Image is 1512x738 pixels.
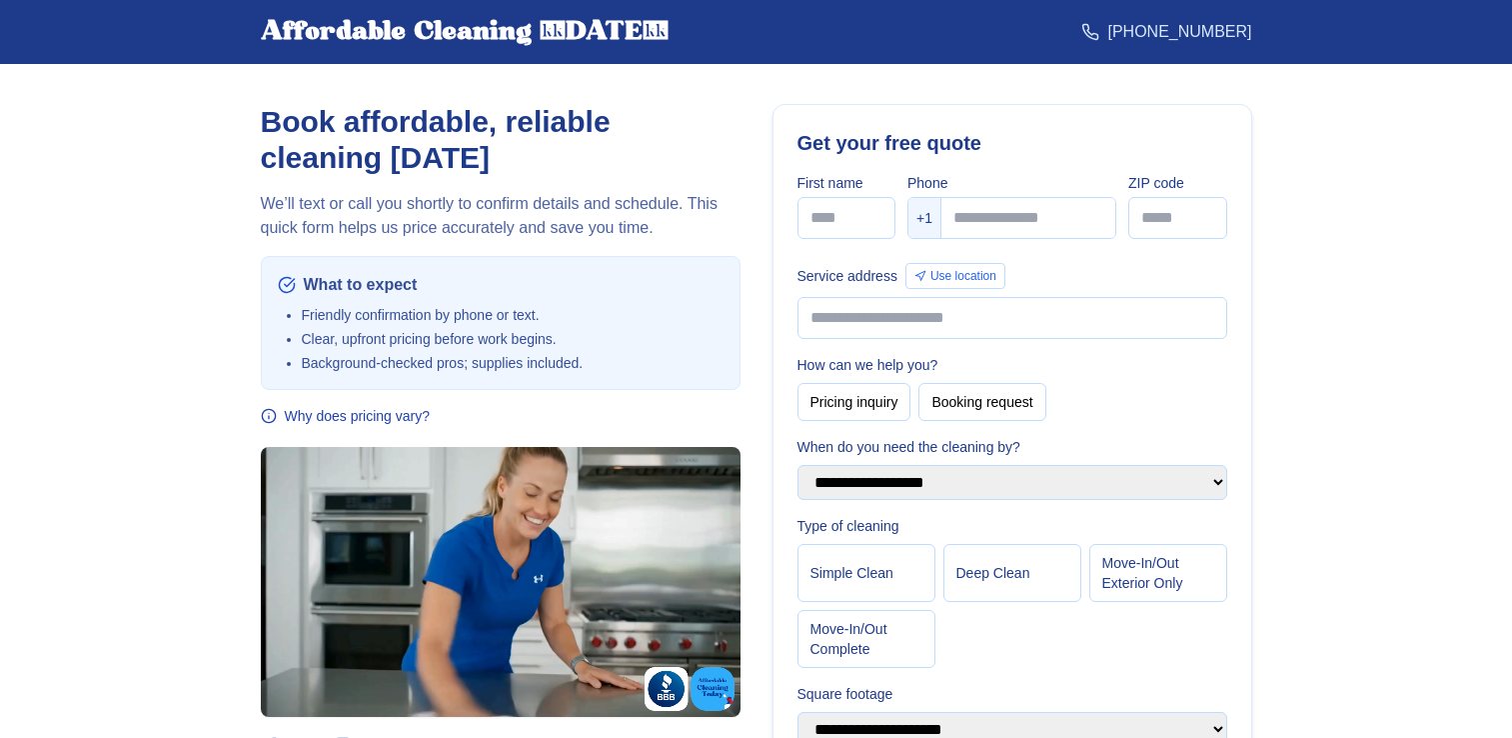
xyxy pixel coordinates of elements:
label: First name [797,173,896,193]
div: Affordable Cleaning [DATE] [261,16,669,48]
button: Deep Clean [943,544,1081,602]
span: What to expect [304,273,418,297]
label: ZIP code [1128,173,1227,193]
li: Background‑checked pros; supplies included. [302,353,724,373]
div: +1 [908,198,941,238]
label: Phone [907,173,1116,193]
label: When do you need the cleaning by? [797,437,1227,457]
label: Square footage [797,684,1227,704]
h2: Get your free quote [797,129,1227,157]
button: Use location [905,263,1005,289]
button: Move‑In/Out Exterior Only [1089,544,1227,602]
button: Simple Clean [797,544,935,602]
button: Pricing inquiry [797,383,911,421]
label: Type of cleaning [797,516,1227,536]
li: Clear, upfront pricing before work begins. [302,329,724,349]
button: Booking request [918,383,1045,421]
li: Friendly confirmation by phone or text. [302,305,724,325]
label: Service address [797,266,897,286]
h1: Book affordable, reliable cleaning [DATE] [261,104,741,176]
button: Why does pricing vary? [261,406,431,426]
button: Move‑In/Out Complete [797,610,935,668]
label: How can we help you? [797,355,1227,375]
a: [PHONE_NUMBER] [1081,20,1251,44]
p: We’ll text or call you shortly to confirm details and schedule. This quick form helps us price ac... [261,192,741,240]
